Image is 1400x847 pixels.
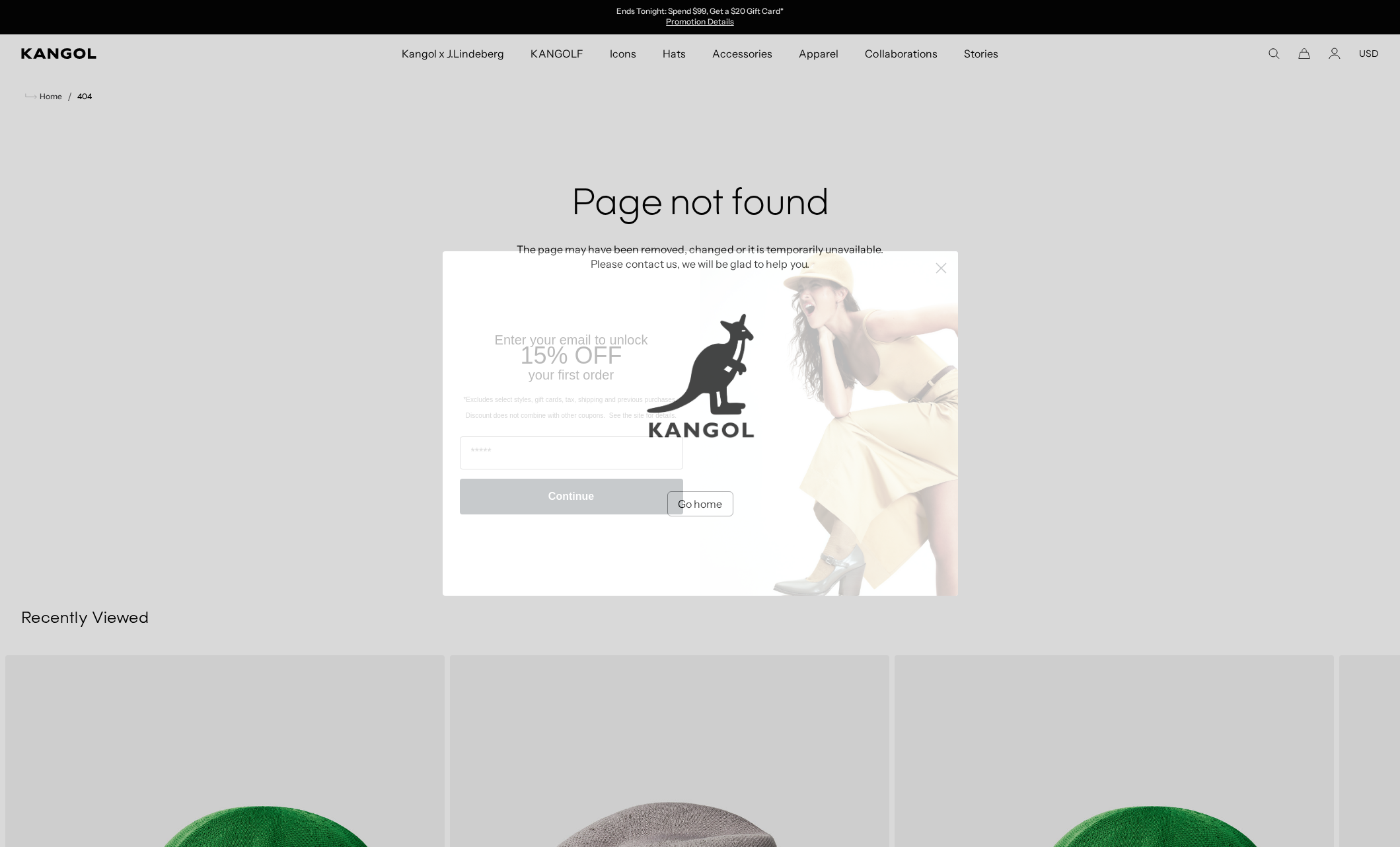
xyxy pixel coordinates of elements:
span: Enter your email to unlock [495,333,648,347]
button: Continue [460,479,683,514]
input: Email [460,436,683,469]
span: 15% OFF [520,342,622,369]
img: 93be19ad-e773-4382-80b9-c9d740c9197f.jpeg [700,251,958,595]
span: *Excludes select styles, gift cards, tax, shipping and previous purchases. Discount does not comb... [463,396,679,419]
button: Close dialog [930,257,953,280]
span: your first order [529,368,614,382]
